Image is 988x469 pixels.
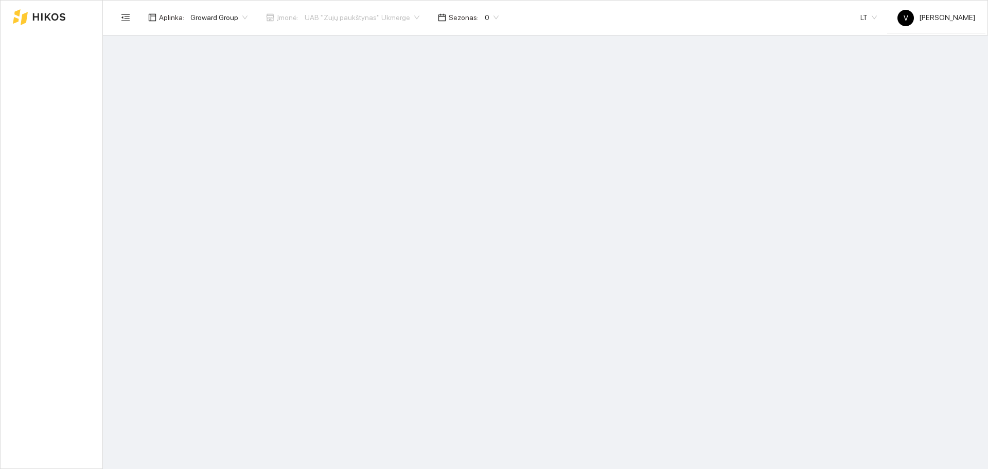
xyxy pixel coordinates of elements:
[485,10,499,25] span: 0
[190,10,248,25] span: Groward Group
[897,13,975,22] span: [PERSON_NAME]
[860,10,877,25] span: LT
[449,12,479,23] span: Sezonas :
[148,13,156,22] span: layout
[121,13,130,22] span: menu-fold
[904,10,908,26] span: V
[305,10,419,25] span: UAB "Zujų paukštynas" Ukmerge
[266,13,274,22] span: shop
[159,12,184,23] span: Aplinka :
[115,7,136,28] button: menu-fold
[277,12,298,23] span: Įmonė :
[438,13,446,22] span: calendar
